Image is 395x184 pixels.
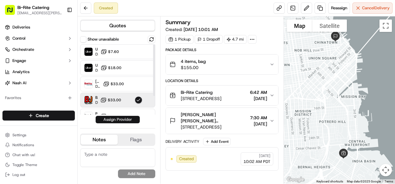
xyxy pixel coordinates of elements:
[2,33,75,43] button: Control
[181,112,248,124] span: [PERSON_NAME] [PERSON_NAME] [PERSON_NAME]
[100,113,121,119] button: $34.00
[12,80,26,86] span: Nash AI
[52,96,54,101] span: •
[2,67,75,77] a: Analytics
[95,47,98,52] span: Uber
[55,113,68,118] span: [DATE]
[100,97,121,103] button: $33.00
[19,96,50,101] span: [PERSON_NAME]
[2,141,75,149] button: Notifications
[203,138,231,145] button: Add Event
[379,164,392,176] button: Map camera controls
[96,116,140,123] button: Assign Provider
[166,20,191,25] h3: Summary
[12,142,34,147] span: Notifications
[17,11,62,15] button: [EMAIL_ADDRESS][PERSON_NAME][DOMAIN_NAME]
[166,85,279,105] button: Bi-Rite Catering[STREET_ADDRESS]6:42 AM[DATE]
[250,115,267,121] span: 7:30 AM
[6,107,16,117] img: Joseph V.
[181,89,213,95] span: Bi-Rite Catering
[181,64,206,71] span: $155.00
[166,55,279,74] button: 4 items, bag$155.00
[95,79,101,84] span: [PERSON_NAME] ([PERSON_NAME] TMS)
[108,65,121,70] span: $18.00
[250,89,267,95] span: 6:42 AM
[111,81,124,86] span: $33.00
[6,6,19,19] img: Nash
[250,121,267,127] span: [DATE]
[95,68,98,73] span: Dropoff ETA 1 day
[84,96,93,104] img: B&J Delivery
[312,20,347,32] button: Show satellite imagery
[6,25,113,35] p: Welcome 👋
[166,47,279,52] div: Package Details
[2,45,75,55] button: Orchestrate
[6,59,17,70] img: 1736555255976-a54dd68f-1ca7-489b-9aae-adbdc363a1c4
[352,2,393,14] button: CancelDelivery
[13,59,24,70] img: 4920774857489_3d7f54699973ba98c624_72.jpg
[166,139,199,144] div: Delivery Activity
[2,170,75,179] button: Log out
[16,40,112,46] input: Got a question? Start typing here...
[81,21,155,31] button: Quotes
[250,95,267,102] span: [DATE]
[285,176,306,184] a: Open this area in Google Maps (opens a new window)
[95,111,98,116] span: Peng & Beyond
[12,162,37,167] span: Toggle Theme
[166,26,218,33] span: Created:
[179,156,194,162] span: Created
[184,27,218,32] span: [DATE] 10:01 AM
[108,49,119,54] span: $7.60
[243,159,270,164] span: 10:02 AM PDT
[84,112,93,120] img: Peng & Beyond
[84,48,93,56] img: Uber
[384,180,393,183] a: Terms (opens in new tab)
[12,172,25,177] span: Log out
[287,20,312,32] button: Show street map
[55,96,68,101] span: [DATE]
[181,58,206,64] span: 4 items, bag
[52,113,54,118] span: •
[2,56,75,66] button: Engage
[12,69,30,75] span: Analytics
[2,2,64,17] button: Bi-Rite Catering[EMAIL_ADDRESS][PERSON_NAME][DOMAIN_NAME]
[316,179,343,184] button: Keyboard shortcuts
[2,78,75,88] button: Nash AI
[2,160,75,169] button: Toggle Theme
[12,113,17,118] img: 1736555255976-a54dd68f-1ca7-489b-9aae-adbdc363a1c4
[62,138,75,143] span: Pylon
[2,131,75,139] button: Settings
[224,35,247,44] div: 4.7 mi
[28,65,85,70] div: We're available if you need us!
[81,135,118,145] button: Notes
[6,90,16,100] img: Zach Benton
[96,79,113,87] button: See all
[106,61,113,68] button: Start new chat
[331,5,347,11] span: Reassign
[95,63,98,68] span: Uber LOF
[101,49,119,55] button: $7.60
[285,176,306,184] img: Google
[2,151,75,159] button: Chat with us!
[166,78,279,83] div: Location Details
[95,84,101,89] span: Dropoff ETA -
[36,112,49,119] span: Create
[6,81,42,85] div: Past conversations
[88,37,119,42] label: Show unavailable
[95,52,98,57] span: Dropoff ETA 1 day
[17,4,49,11] span: Bi-Rite Catering
[103,81,124,87] button: $33.00
[84,64,93,72] img: Uber LOF
[12,36,25,41] span: Control
[166,108,279,134] button: [PERSON_NAME] [PERSON_NAME] [PERSON_NAME][STREET_ADDRESS]7:30 AM[DATE]
[12,133,26,138] span: Settings
[12,152,35,157] span: Chat with us!
[118,135,155,145] button: Flags
[328,2,350,14] button: Reassign
[28,59,102,65] div: Start new chat
[2,93,75,103] div: Favorites
[108,98,121,103] span: $33.00
[12,58,26,64] span: Engage
[12,24,30,30] span: Deliveries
